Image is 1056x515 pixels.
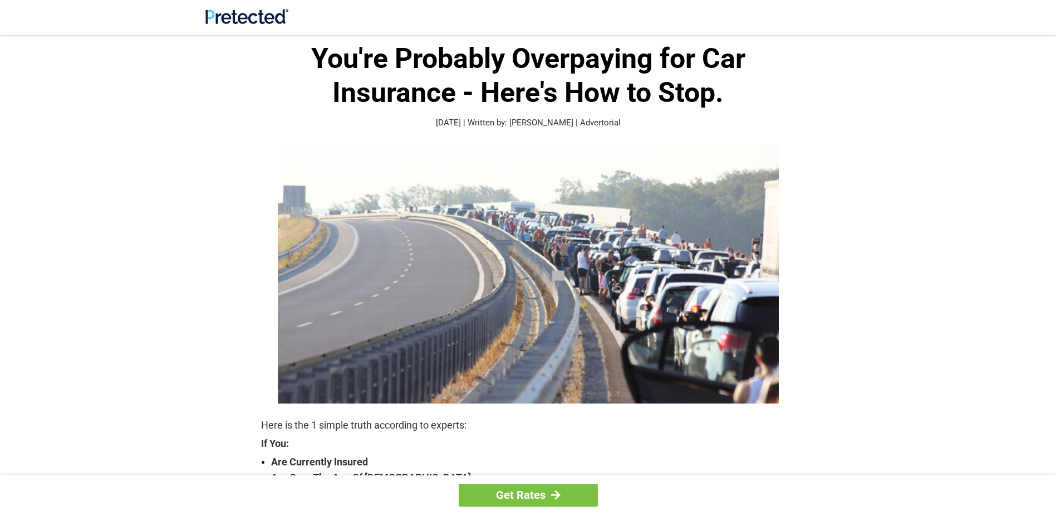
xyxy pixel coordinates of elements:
[271,470,795,485] strong: Are Over The Age Of [DEMOGRAPHIC_DATA]
[261,417,795,433] p: Here is the 1 simple truth according to experts:
[205,16,288,26] a: Site Logo
[261,42,795,110] h1: You're Probably Overpaying for Car Insurance - Here's How to Stop.
[205,9,288,24] img: Site Logo
[261,439,795,449] strong: If You:
[261,116,795,129] p: [DATE] | Written by: [PERSON_NAME] | Advertorial
[459,484,598,507] a: Get Rates
[271,454,795,470] strong: Are Currently Insured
